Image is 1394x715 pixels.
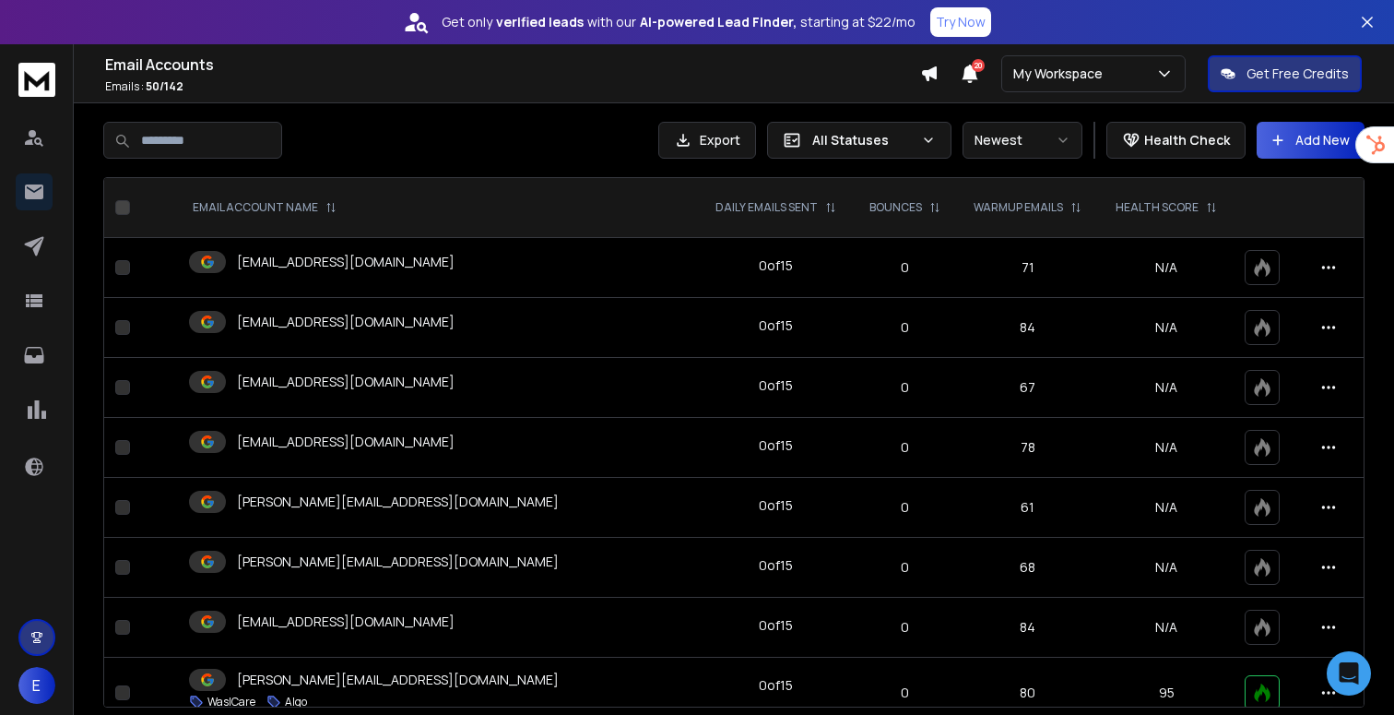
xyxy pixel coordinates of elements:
[1110,258,1223,277] p: N/A
[18,667,55,704] button: E
[1110,558,1223,577] p: N/A
[1144,131,1230,149] p: Health Check
[105,79,920,94] p: Emails :
[1106,122,1246,159] button: Health Check
[759,676,793,695] div: 0 of 15
[759,616,793,635] div: 0 of 15
[759,496,793,515] div: 0 of 15
[1327,651,1371,696] div: Open Intercom Messenger
[1208,55,1362,92] button: Get Free Credits
[1110,378,1223,397] p: N/A
[957,418,1099,478] td: 78
[930,7,991,37] button: Try Now
[957,238,1099,298] td: 71
[237,433,455,451] p: [EMAIL_ADDRESS][DOMAIN_NAME]
[864,318,946,337] p: 0
[715,200,818,215] p: DAILY EMAILS SENT
[972,59,985,72] span: 20
[1246,65,1349,83] p: Get Free Credits
[864,498,946,517] p: 0
[496,13,584,31] strong: verified leads
[759,376,793,395] div: 0 of 15
[1257,122,1364,159] button: Add New
[237,313,455,331] p: [EMAIL_ADDRESS][DOMAIN_NAME]
[869,200,922,215] p: BOUNCES
[812,131,914,149] p: All Statuses
[146,78,183,94] span: 50 / 142
[1116,200,1199,215] p: HEALTH SCORE
[759,556,793,575] div: 0 of 15
[957,598,1099,658] td: 84
[237,253,455,271] p: [EMAIL_ADDRESS][DOMAIN_NAME]
[237,613,455,631] p: [EMAIL_ADDRESS][DOMAIN_NAME]
[442,13,916,31] p: Get only with our starting at $22/mo
[936,13,986,31] p: Try Now
[237,373,455,391] p: [EMAIL_ADDRESS][DOMAIN_NAME]
[759,316,793,335] div: 0 of 15
[957,358,1099,418] td: 67
[640,13,797,31] strong: AI-powered Lead Finder,
[864,558,946,577] p: 0
[864,258,946,277] p: 0
[864,618,946,637] p: 0
[237,493,559,511] p: [PERSON_NAME][EMAIL_ADDRESS][DOMAIN_NAME]
[193,200,337,215] div: EMAIL ACCOUNT NAME
[1110,498,1223,517] p: N/A
[957,298,1099,358] td: 84
[759,256,793,275] div: 0 of 15
[105,54,920,76] h1: Email Accounts
[285,695,307,709] p: Algo
[974,200,1063,215] p: WARMUP EMAILS
[1110,438,1223,457] p: N/A
[1110,618,1223,637] p: N/A
[237,553,559,571] p: [PERSON_NAME][EMAIL_ADDRESS][DOMAIN_NAME]
[18,63,55,97] img: logo
[963,122,1082,159] button: Newest
[1110,318,1223,337] p: N/A
[1013,65,1110,83] p: My Workspace
[957,538,1099,598] td: 68
[864,684,946,702] p: 0
[759,436,793,455] div: 0 of 15
[957,478,1099,538] td: 61
[864,438,946,457] p: 0
[207,695,255,709] p: WaslCare
[237,671,559,689] p: [PERSON_NAME][EMAIL_ADDRESS][DOMAIN_NAME]
[864,378,946,397] p: 0
[658,122,756,159] button: Export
